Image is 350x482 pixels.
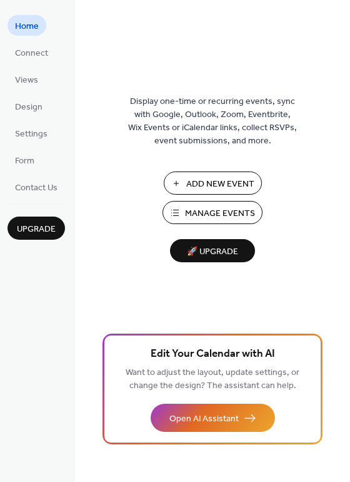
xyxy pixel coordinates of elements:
[185,207,255,220] span: Manage Events
[15,128,47,141] span: Settings
[15,101,42,114] span: Design
[170,239,255,262] button: 🚀 Upgrade
[7,150,42,170] a: Form
[7,15,46,36] a: Home
[17,223,56,236] span: Upgrade
[7,123,55,143] a: Settings
[15,182,57,195] span: Contact Us
[164,172,262,195] button: Add New Event
[15,74,38,87] span: Views
[126,364,299,394] span: Want to adjust the layout, update settings, or change the design? The assistant can help.
[162,201,262,224] button: Manage Events
[151,346,275,363] span: Edit Your Calendar with AI
[186,178,254,191] span: Add New Event
[7,96,50,116] a: Design
[177,244,247,260] span: 🚀 Upgrade
[15,47,48,60] span: Connect
[7,217,65,240] button: Upgrade
[7,177,65,197] a: Contact Us
[169,413,239,426] span: Open AI Assistant
[7,42,56,63] a: Connect
[15,155,34,168] span: Form
[7,69,46,90] a: Views
[15,20,39,33] span: Home
[151,404,275,432] button: Open AI Assistant
[128,95,297,148] span: Display one-time or recurring events, sync with Google, Outlook, Zoom, Eventbrite, Wix Events or ...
